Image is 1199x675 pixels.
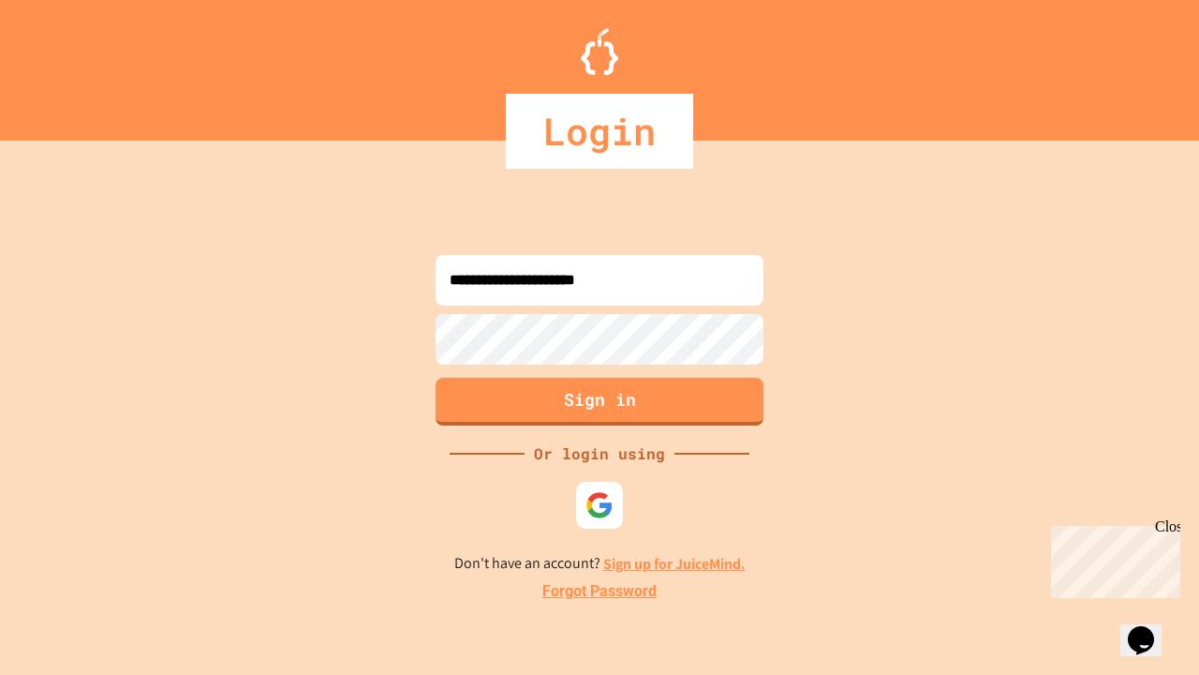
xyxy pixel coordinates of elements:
img: google-icon.svg [585,491,614,519]
a: Forgot Password [542,580,657,603]
a: Sign up for JuiceMind. [603,554,746,574]
div: Login [506,94,693,169]
img: Logo.svg [581,28,618,75]
div: Chat with us now!Close [7,7,129,119]
div: Or login using [525,442,674,465]
iframe: chat widget [1044,518,1180,598]
iframe: chat widget [1120,600,1180,656]
button: Sign in [436,378,763,426]
p: Don't have an account? [454,552,746,576]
